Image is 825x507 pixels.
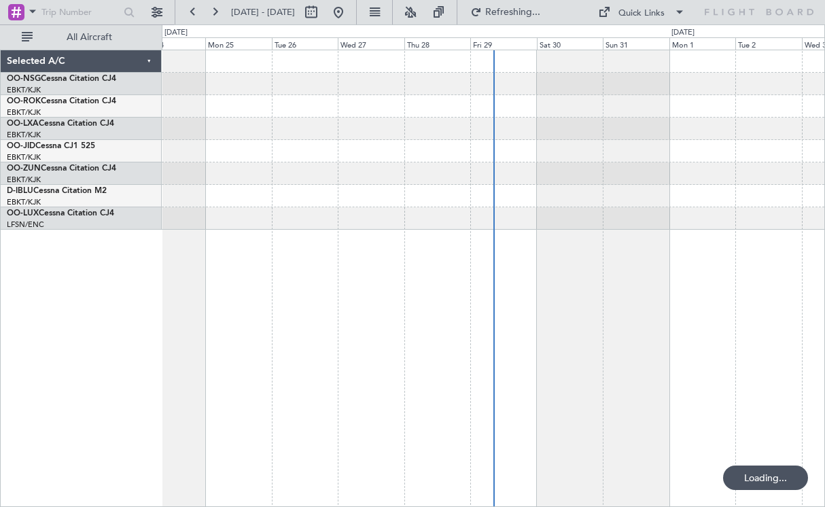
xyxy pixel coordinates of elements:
[723,466,808,490] div: Loading...
[671,27,695,39] div: [DATE]
[7,142,95,150] a: OO-JIDCessna CJ1 525
[338,37,404,50] div: Wed 27
[7,220,44,230] a: LFSN/ENC
[7,164,41,173] span: OO-ZUN
[205,37,272,50] div: Mon 25
[7,130,41,140] a: EBKT/KJK
[7,97,116,105] a: OO-ROKCessna Citation CJ4
[603,37,669,50] div: Sun 31
[7,85,41,95] a: EBKT/KJK
[735,37,802,50] div: Tue 2
[537,37,603,50] div: Sat 30
[7,75,116,83] a: OO-NSGCessna Citation CJ4
[7,142,35,150] span: OO-JID
[7,120,39,128] span: OO-LXA
[7,209,39,217] span: OO-LUX
[464,1,546,23] button: Refreshing...
[591,1,692,23] button: Quick Links
[41,2,120,22] input: Trip Number
[470,37,537,50] div: Fri 29
[7,75,41,83] span: OO-NSG
[7,187,33,195] span: D-IBLU
[618,7,665,20] div: Quick Links
[7,197,41,207] a: EBKT/KJK
[7,175,41,185] a: EBKT/KJK
[231,6,295,18] span: [DATE] - [DATE]
[485,7,542,17] span: Refreshing...
[404,37,471,50] div: Thu 28
[7,187,107,195] a: D-IBLUCessna Citation M2
[164,27,188,39] div: [DATE]
[7,209,114,217] a: OO-LUXCessna Citation CJ4
[7,97,41,105] span: OO-ROK
[669,37,736,50] div: Mon 1
[272,37,338,50] div: Tue 26
[35,33,143,42] span: All Aircraft
[15,27,147,48] button: All Aircraft
[7,164,116,173] a: OO-ZUNCessna Citation CJ4
[7,120,114,128] a: OO-LXACessna Citation CJ4
[7,152,41,162] a: EBKT/KJK
[139,37,205,50] div: Sun 24
[7,107,41,118] a: EBKT/KJK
